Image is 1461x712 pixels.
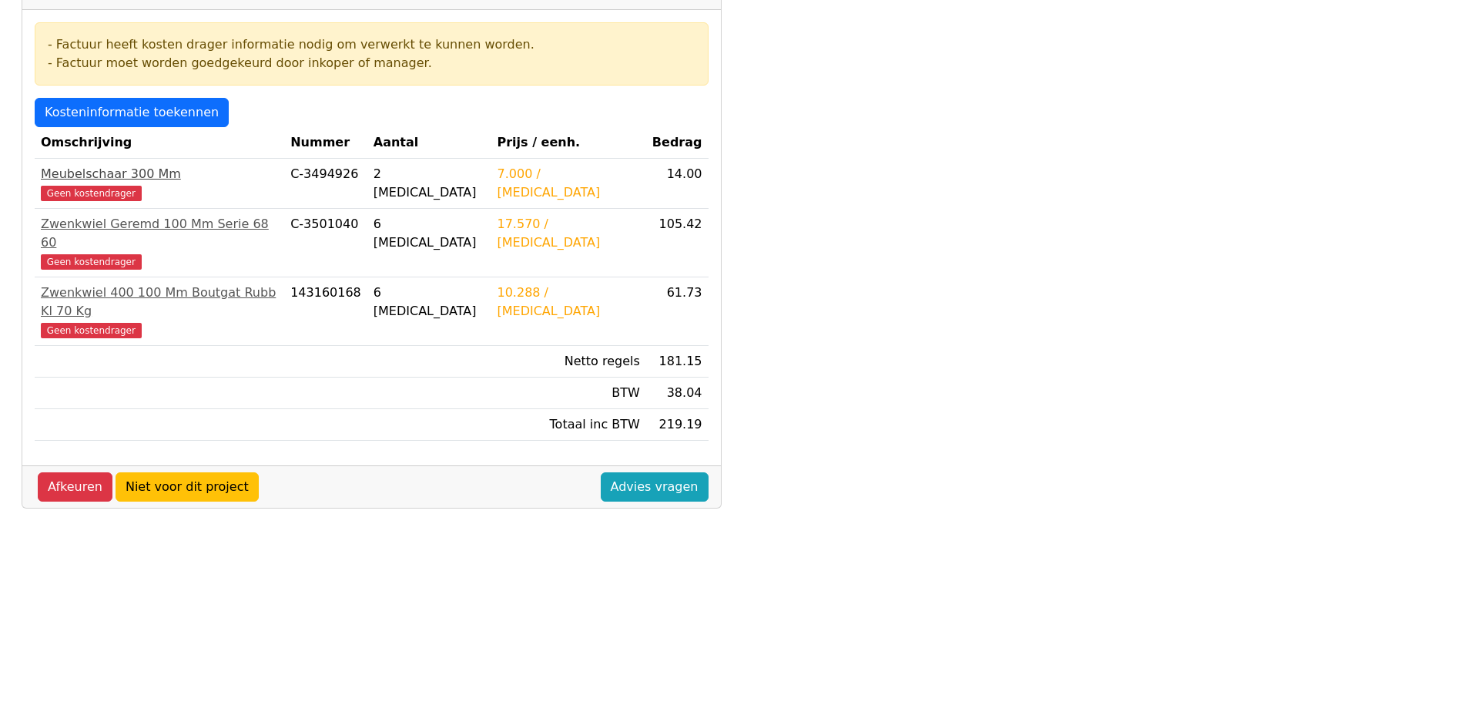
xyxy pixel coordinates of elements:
[116,472,259,502] a: Niet voor dit project
[491,378,646,409] td: BTW
[41,323,142,338] span: Geen kostendrager
[284,209,367,277] td: C-3501040
[35,127,284,159] th: Omschrijving
[41,284,278,321] div: Zwenkwiel 400 100 Mm Boutgat Rubb Kl 70 Kg
[491,346,646,378] td: Netto regels
[35,98,229,127] a: Kosteninformatie toekennen
[491,127,646,159] th: Prijs / eenh.
[646,159,709,209] td: 14.00
[498,165,640,202] div: 7.000 / [MEDICAL_DATA]
[374,215,485,252] div: 6 [MEDICAL_DATA]
[374,165,485,202] div: 2 [MEDICAL_DATA]
[48,54,695,72] div: - Factuur moet worden goedgekeurd door inkoper of manager.
[38,472,112,502] a: Afkeuren
[284,127,367,159] th: Nummer
[646,409,709,441] td: 219.19
[41,254,142,270] span: Geen kostendrager
[646,209,709,277] td: 105.42
[48,35,695,54] div: - Factuur heeft kosten drager informatie nodig om verwerkt te kunnen worden.
[41,165,278,183] div: Meubelschaar 300 Mm
[491,409,646,441] td: Totaal inc BTW
[41,186,142,201] span: Geen kostendrager
[646,346,709,378] td: 181.15
[41,215,278,252] div: Zwenkwiel Geremd 100 Mm Serie 68 60
[646,127,709,159] th: Bedrag
[367,127,491,159] th: Aantal
[498,215,640,252] div: 17.570 / [MEDICAL_DATA]
[374,284,485,321] div: 6 [MEDICAL_DATA]
[646,277,709,346] td: 61.73
[284,159,367,209] td: C-3494926
[284,277,367,346] td: 143160168
[41,284,278,339] a: Zwenkwiel 400 100 Mm Boutgat Rubb Kl 70 KgGeen kostendrager
[498,284,640,321] div: 10.288 / [MEDICAL_DATA]
[646,378,709,409] td: 38.04
[41,215,278,270] a: Zwenkwiel Geremd 100 Mm Serie 68 60Geen kostendrager
[41,165,278,202] a: Meubelschaar 300 MmGeen kostendrager
[601,472,709,502] a: Advies vragen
